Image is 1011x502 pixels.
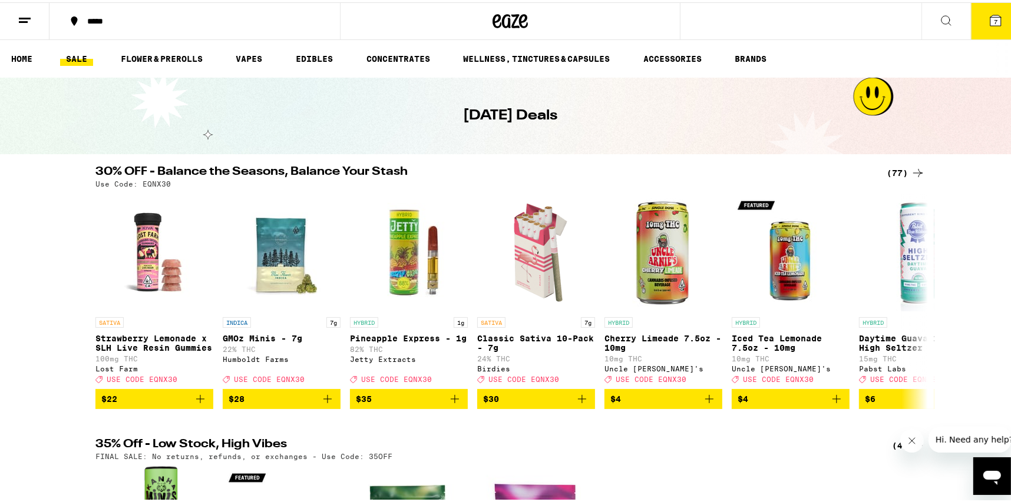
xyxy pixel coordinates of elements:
div: Uncle [PERSON_NAME]'s [732,363,850,370]
img: Lost Farm - Strawberry Lemonade x SLH Live Resin Gummies [95,191,213,309]
p: 10mg THC [604,353,722,360]
span: USE CODE EQNX30 [361,373,432,381]
p: 24% THC [477,353,595,360]
p: HYBRID [350,315,378,325]
img: Uncle Arnie's - Iced Tea Lemonade 7.5oz - 10mg [732,191,850,309]
a: EDIBLES [290,49,339,64]
h2: 30% OFF - Balance the Seasons, Balance Your Stash [95,164,867,178]
p: Cherry Limeade 7.5oz - 10mg [604,331,722,350]
a: VAPES [230,49,268,64]
a: Open page for Pineapple Express - 1g from Jetty Extracts [350,191,468,387]
p: 15mg THC [859,353,977,360]
span: $28 [229,392,245,401]
a: Open page for Classic Sativa 10-Pack - 7g from Birdies [477,191,595,387]
p: Strawberry Lemonade x SLH Live Resin Gummies [95,331,213,350]
a: SALE [60,49,93,64]
span: USE CODE EQNX30 [870,373,941,381]
p: 82% THC [350,343,468,351]
span: $22 [101,392,117,401]
button: Add to bag [604,387,722,407]
img: Birdies - Classic Sativa 10-Pack - 7g [477,191,595,309]
button: Add to bag [95,387,213,407]
p: GMOz Minis - 7g [223,331,341,341]
p: 10mg THC [732,353,850,360]
div: Lost Farm [95,363,213,370]
div: Birdies [477,363,595,370]
p: Use Code: EQNX30 [95,178,171,185]
p: 22% THC [223,343,341,351]
a: ACCESSORIES [637,49,708,64]
div: Pabst Labs [859,363,977,370]
iframe: Message from company [929,424,1011,450]
img: Uncle Arnie's - Cherry Limeade 7.5oz - 10mg [604,191,722,309]
span: USE CODE EQNX30 [616,373,686,381]
span: USE CODE EQNX30 [743,373,814,381]
a: (77) [887,164,925,178]
span: $4 [738,392,748,401]
a: Open page for Strawberry Lemonade x SLH Live Resin Gummies from Lost Farm [95,191,213,387]
a: Open page for Daytime Guava 10:5 High Seltzer from Pabst Labs [859,191,977,387]
p: 7g [326,315,341,325]
p: Pineapple Express - 1g [350,331,468,341]
button: Add to bag [732,387,850,407]
button: Add to bag [223,387,341,407]
img: Pabst Labs - Daytime Guava 10:5 High Seltzer [859,191,977,309]
span: USE CODE EQNX30 [107,373,177,381]
h1: [DATE] Deals [463,104,557,124]
a: FLOWER & PREROLLS [115,49,209,64]
p: Iced Tea Lemonade 7.5oz - 10mg [732,331,850,350]
span: USE CODE EQNX30 [234,373,305,381]
span: USE CODE EQNX30 [488,373,559,381]
button: Add to bag [859,387,977,407]
p: HYBRID [859,315,887,325]
p: 100mg THC [95,353,213,360]
p: FINAL SALE: No returns, refunds, or exchanges - Use Code: 35OFF [95,450,392,458]
a: BRANDS [729,49,773,64]
div: Uncle [PERSON_NAME]'s [604,363,722,370]
img: Jetty Extracts - Pineapple Express - 1g [350,191,468,309]
p: SATIVA [95,315,124,325]
span: $4 [610,392,621,401]
a: HOME [5,49,38,64]
iframe: Close message [900,427,924,450]
p: SATIVA [477,315,505,325]
span: $30 [483,392,499,401]
span: $6 [865,392,875,401]
p: 1g [454,315,468,325]
a: Open page for Iced Tea Lemonade 7.5oz - 10mg from Uncle Arnie's [732,191,850,387]
button: Add to bag [350,387,468,407]
p: Daytime Guava 10:5 High Seltzer [859,331,977,350]
a: (4) [892,436,925,450]
iframe: Button to launch messaging window [973,455,1011,493]
p: INDICA [223,315,251,325]
button: Add to bag [477,387,595,407]
a: Open page for GMOz Minis - 7g from Humboldt Farms [223,191,341,387]
h2: 35% Off - Low Stock, High Vibes [95,436,867,450]
div: Humboldt Farms [223,353,341,361]
a: CONCENTRATES [361,49,436,64]
span: 7 [994,16,997,23]
p: HYBRID [732,315,760,325]
p: HYBRID [604,315,633,325]
span: Hi. Need any help? [7,8,85,18]
span: $35 [356,392,372,401]
div: Jetty Extracts [350,353,468,361]
p: Classic Sativa 10-Pack - 7g [477,331,595,350]
a: Open page for Cherry Limeade 7.5oz - 10mg from Uncle Arnie's [604,191,722,387]
p: 7g [581,315,595,325]
a: WELLNESS, TINCTURES & CAPSULES [457,49,616,64]
img: Humboldt Farms - GMOz Minis - 7g [223,191,341,309]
